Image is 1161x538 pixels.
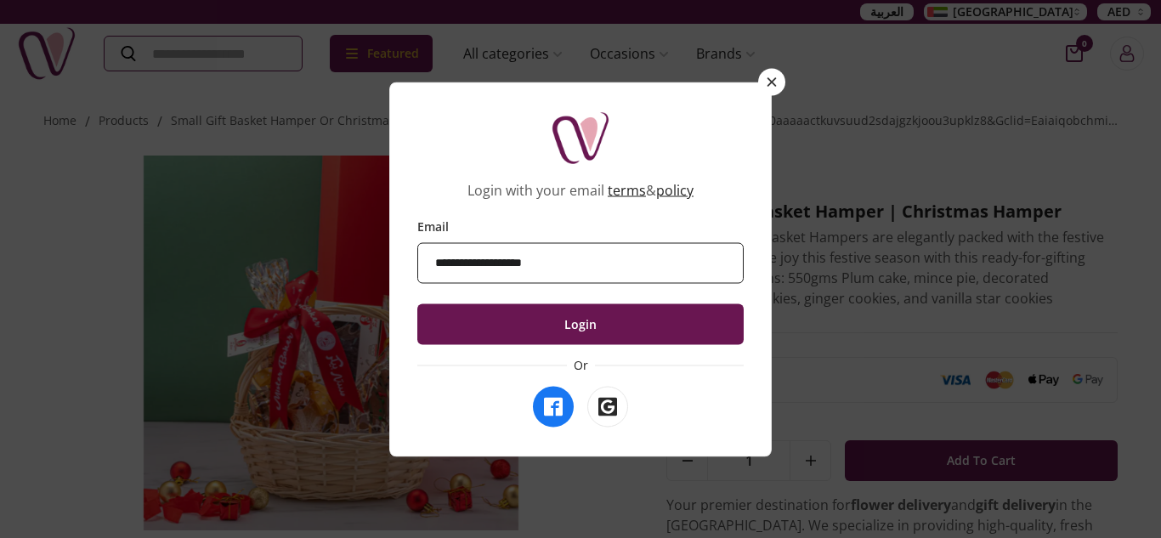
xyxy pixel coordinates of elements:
[656,180,694,199] a: policy
[533,386,574,427] button: Login with Facebook
[587,386,628,427] button: Login with Google
[551,108,610,167] img: Nigwa-uae-gifts
[417,220,744,232] label: Email
[567,356,595,373] span: Or
[417,303,744,344] button: Login
[417,179,744,200] p: Login with your email &
[758,68,785,95] button: Close panel
[608,180,646,199] a: terms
